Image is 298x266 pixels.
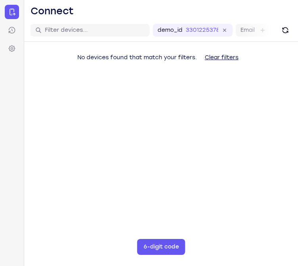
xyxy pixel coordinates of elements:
label: demo_id [158,26,183,34]
label: Email [240,26,255,34]
button: Clear filters [198,50,245,66]
h1: Connect [31,5,74,17]
button: 6-digit code [137,239,185,255]
a: Connect [5,5,19,19]
button: Refresh [279,24,292,37]
input: Filter devices... [45,26,145,34]
a: Settings [5,41,19,56]
span: No devices found that match your filters. [77,54,197,61]
a: Sessions [5,23,19,37]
